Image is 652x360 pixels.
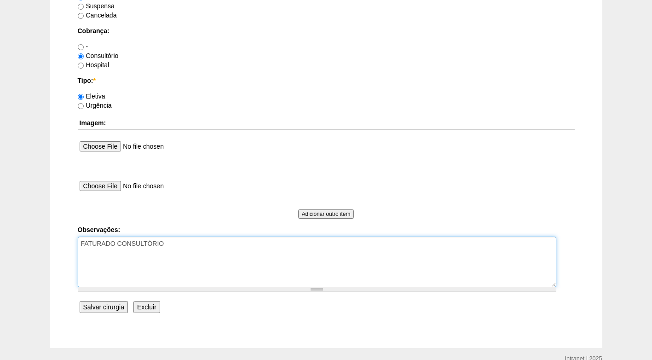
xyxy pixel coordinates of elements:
label: Tipo: [78,76,575,85]
label: Observações: [78,225,575,234]
span: Este campo é obrigatório. [93,77,95,84]
input: Urgência [78,103,84,109]
input: Hospital [78,63,84,69]
label: Consultório [78,52,119,59]
input: Salvar cirurgia [80,301,128,313]
input: - [78,44,84,50]
input: Adicionar outro item [298,209,354,219]
label: Cancelada [78,12,117,19]
input: Cancelada [78,13,84,19]
label: Suspensa [78,2,115,10]
label: Urgência [78,102,112,109]
th: Imagem: [78,116,575,130]
label: Hospital [78,61,110,69]
input: Excluir [133,301,160,313]
input: Consultório [78,53,84,59]
label: Cobrança: [78,26,575,35]
label: - [78,43,88,50]
label: Eletiva [78,93,105,100]
input: Suspensa [78,4,84,10]
input: Eletiva [78,94,84,100]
